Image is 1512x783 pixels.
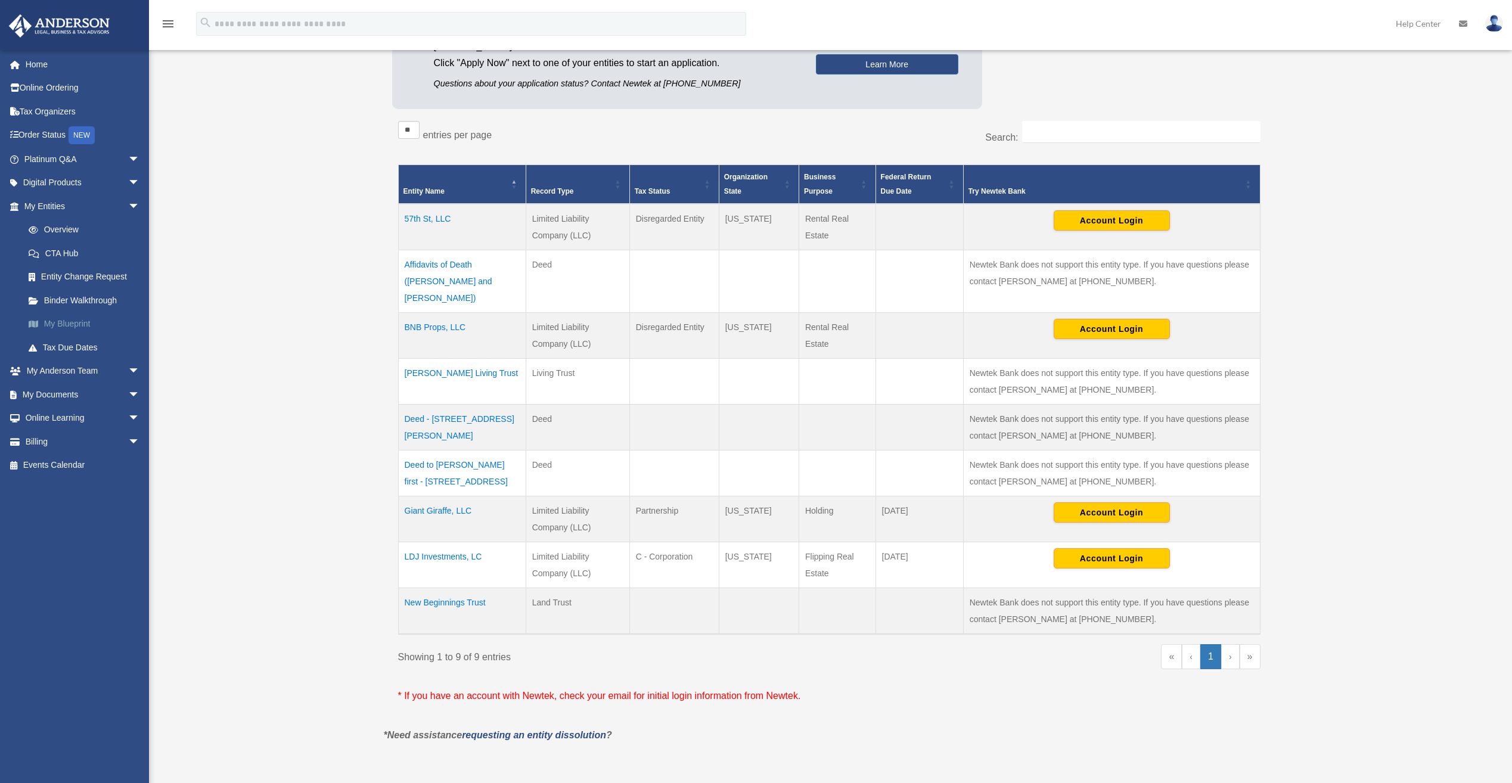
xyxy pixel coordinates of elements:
[128,383,152,407] span: arrow_drop_down
[398,688,1260,704] p: * If you have an account with Newtek, check your email for initial login information from Newtek.
[128,171,152,195] span: arrow_drop_down
[1054,502,1170,523] button: Account Login
[963,250,1260,313] td: Newtek Bank does not support this entity type. If you have questions please contact [PERSON_NAME]...
[1240,644,1260,669] a: Last
[161,17,175,31] i: menu
[8,171,158,195] a: Digital Productsarrow_drop_down
[526,250,629,313] td: Deed
[398,450,526,496] td: Deed to [PERSON_NAME] first - [STREET_ADDRESS]
[963,450,1260,496] td: Newtek Bank does not support this entity type. If you have questions please contact [PERSON_NAME]...
[8,194,158,218] a: My Entitiesarrow_drop_down
[526,204,629,250] td: Limited Liability Company (LLC)
[526,496,629,542] td: Limited Liability Company (LLC)
[531,187,574,195] span: Record Type
[635,187,670,195] span: Tax Status
[434,76,798,91] p: Questions about your application status? Contact Newtek at [PHONE_NUMBER]
[968,184,1242,198] div: Try Newtek Bank
[1054,507,1170,517] a: Account Login
[398,313,526,359] td: BNB Props, LLC
[629,496,719,542] td: Partnership
[128,359,152,384] span: arrow_drop_down
[985,132,1018,142] label: Search:
[875,496,963,542] td: [DATE]
[719,542,799,588] td: [US_STATE]
[5,14,113,38] img: Anderson Advisors Platinum Portal
[526,313,629,359] td: Limited Liability Company (LLC)
[128,194,152,219] span: arrow_drop_down
[17,288,158,312] a: Binder Walkthrough
[1054,215,1170,225] a: Account Login
[719,204,799,250] td: [US_STATE]
[398,204,526,250] td: 57th St, LLC
[398,359,526,405] td: [PERSON_NAME] Living Trust
[799,542,875,588] td: Flipping Real Estate
[17,265,158,289] a: Entity Change Request
[816,54,958,74] a: Learn More
[1054,210,1170,231] button: Account Login
[1054,553,1170,563] a: Account Login
[462,730,606,740] a: requesting an entity dissolution
[799,165,875,204] th: Business Purpose: Activate to sort
[963,405,1260,450] td: Newtek Bank does not support this entity type. If you have questions please contact [PERSON_NAME]...
[128,406,152,431] span: arrow_drop_down
[1054,319,1170,339] button: Account Login
[17,218,152,242] a: Overview
[128,147,152,172] span: arrow_drop_down
[8,123,158,148] a: Order StatusNEW
[398,588,526,635] td: New Beginnings Trust
[719,313,799,359] td: [US_STATE]
[423,130,492,140] label: entries per page
[526,359,629,405] td: Living Trust
[875,542,963,588] td: [DATE]
[881,173,932,195] span: Federal Return Due Date
[8,147,158,171] a: Platinum Q&Aarrow_drop_down
[8,383,158,406] a: My Documentsarrow_drop_down
[526,450,629,496] td: Deed
[799,204,875,250] td: Rental Real Estate
[1221,644,1240,669] a: Next
[199,16,212,29] i: search
[434,55,798,72] p: Click "Apply Now" next to one of your entities to start an application.
[8,52,158,76] a: Home
[629,542,719,588] td: C - Corporation
[1485,15,1503,32] img: User Pic
[963,359,1260,405] td: Newtek Bank does not support this entity type. If you have questions please contact [PERSON_NAME]...
[804,173,836,195] span: Business Purpose
[8,430,158,453] a: Billingarrow_drop_down
[17,335,158,359] a: Tax Due Dates
[875,165,963,204] th: Federal Return Due Date: Activate to sort
[161,21,175,31] a: menu
[799,496,875,542] td: Holding
[398,542,526,588] td: LDJ Investments, LC
[1054,324,1170,333] a: Account Login
[1182,644,1200,669] a: Previous
[719,496,799,542] td: [US_STATE]
[17,241,158,265] a: CTA Hub
[398,496,526,542] td: Giant Giraffe, LLC
[384,730,612,740] em: *Need assistance ?
[963,165,1260,204] th: Try Newtek Bank : Activate to sort
[526,165,629,204] th: Record Type: Activate to sort
[17,312,158,336] a: My Blueprint
[724,173,768,195] span: Organization State
[128,430,152,454] span: arrow_drop_down
[629,204,719,250] td: Disregarded Entity
[963,588,1260,635] td: Newtek Bank does not support this entity type. If you have questions please contact [PERSON_NAME]...
[1054,548,1170,568] button: Account Login
[1161,644,1182,669] a: First
[398,644,821,666] div: Showing 1 to 9 of 9 entries
[629,165,719,204] th: Tax Status: Activate to sort
[526,542,629,588] td: Limited Liability Company (LLC)
[8,76,158,100] a: Online Ordering
[719,165,799,204] th: Organization State: Activate to sort
[1200,644,1221,669] a: 1
[8,359,158,383] a: My Anderson Teamarrow_drop_down
[403,187,445,195] span: Entity Name
[8,100,158,123] a: Tax Organizers
[69,126,95,144] div: NEW
[8,453,158,477] a: Events Calendar
[799,313,875,359] td: Rental Real Estate
[526,588,629,635] td: Land Trust
[8,406,158,430] a: Online Learningarrow_drop_down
